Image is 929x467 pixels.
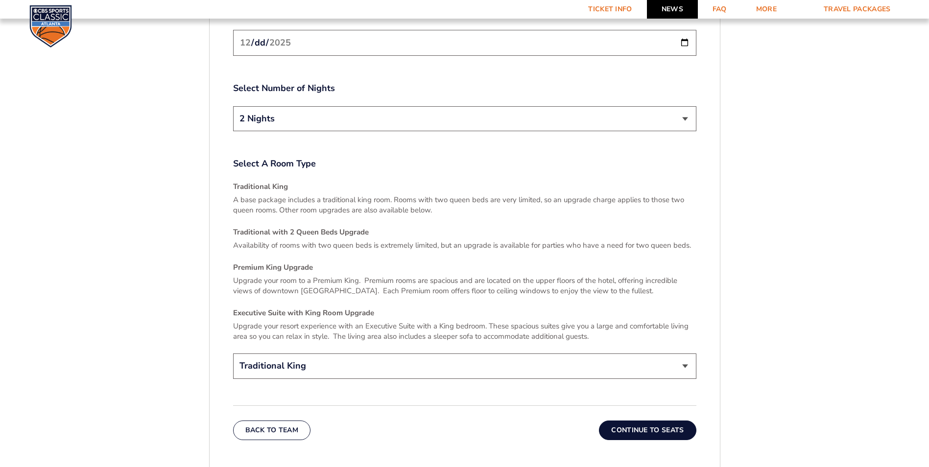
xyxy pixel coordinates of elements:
[29,5,72,47] img: CBS Sports Classic
[233,182,696,192] h4: Traditional King
[599,420,696,440] button: Continue To Seats
[233,158,696,170] label: Select A Room Type
[233,276,696,296] p: Upgrade your room to a Premium King. Premium rooms are spacious and are located on the upper floo...
[233,321,696,342] p: Upgrade your resort experience with an Executive Suite with a King bedroom. These spacious suites...
[233,308,696,318] h4: Executive Suite with King Room Upgrade
[233,195,696,215] p: A base package includes a traditional king room. Rooms with two queen beds are very limited, so a...
[233,420,311,440] button: Back To Team
[233,240,696,251] p: Availability of rooms with two queen beds is extremely limited, but an upgrade is available for p...
[233,227,696,237] h4: Traditional with 2 Queen Beds Upgrade
[233,262,696,273] h4: Premium King Upgrade
[233,82,696,94] label: Select Number of Nights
